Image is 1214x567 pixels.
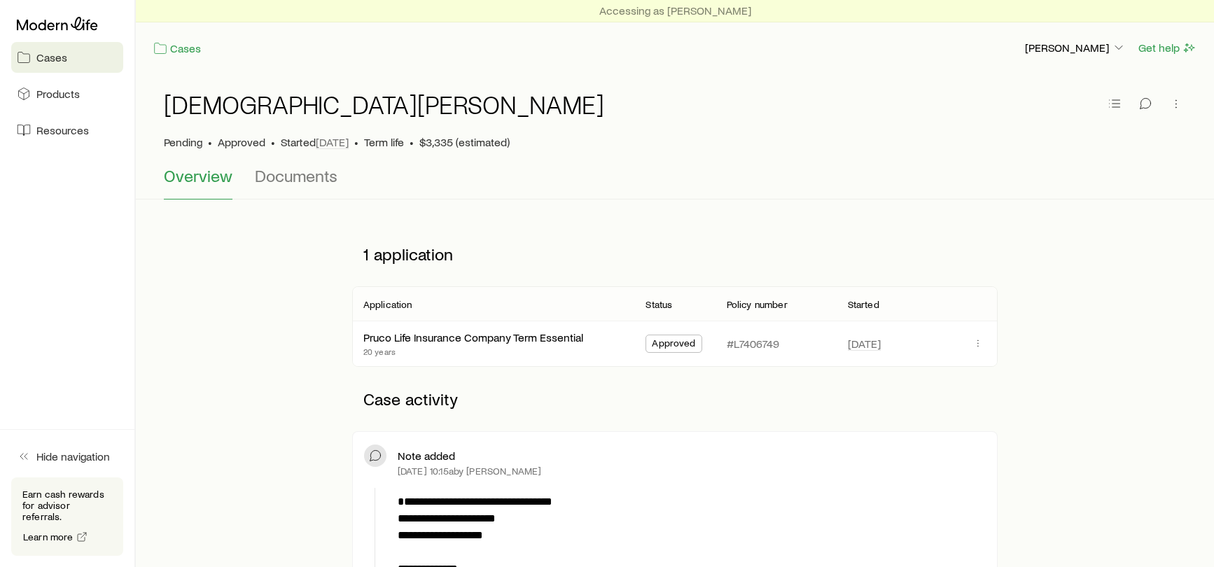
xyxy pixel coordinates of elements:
[419,135,510,149] span: $3,335 (estimated)
[153,41,202,57] a: Cases
[1025,41,1126,55] p: [PERSON_NAME]
[364,135,404,149] span: Term life
[36,87,80,101] span: Products
[652,337,695,352] span: Approved
[352,233,998,275] p: 1 application
[36,50,67,64] span: Cases
[398,465,542,477] p: [DATE] 10:15a by [PERSON_NAME]
[363,330,583,345] div: Pruco Life Insurance Company Term Essential
[599,3,751,17] p: Accessing as [PERSON_NAME]
[316,135,349,149] span: [DATE]
[255,166,337,185] span: Documents
[281,135,349,149] p: Started
[164,90,604,118] h1: [DEMOGRAPHIC_DATA][PERSON_NAME]
[410,135,414,149] span: •
[646,299,672,310] p: Status
[208,135,212,149] span: •
[11,115,123,146] a: Resources
[727,337,779,351] p: #L7406749
[352,378,998,420] p: Case activity
[363,346,583,357] p: 20 years
[1138,40,1197,56] button: Get help
[218,135,265,149] span: Approved
[164,166,1186,199] div: Case details tabs
[11,477,123,556] div: Earn cash rewards for advisor referrals.Learn more
[36,449,110,463] span: Hide navigation
[22,489,112,522] p: Earn cash rewards for advisor referrals.
[848,337,881,351] span: [DATE]
[164,166,232,185] span: Overview
[398,449,455,463] p: Note added
[363,299,412,310] p: Application
[36,123,89,137] span: Resources
[848,299,879,310] p: Started
[727,299,788,310] p: Policy number
[363,330,583,344] a: Pruco Life Insurance Company Term Essential
[164,135,202,149] p: Pending
[11,42,123,73] a: Cases
[11,441,123,472] button: Hide navigation
[271,135,275,149] span: •
[11,78,123,109] a: Products
[1024,40,1126,57] button: [PERSON_NAME]
[354,135,358,149] span: •
[23,532,74,542] span: Learn more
